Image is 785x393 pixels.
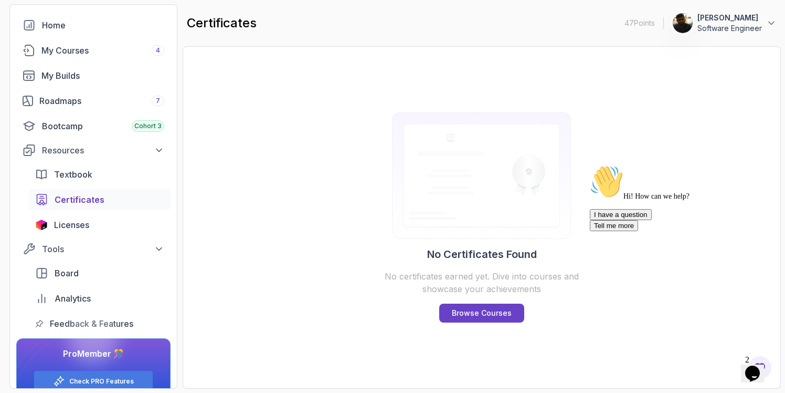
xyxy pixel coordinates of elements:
iframe: chat widget [741,351,775,382]
a: textbook [29,164,171,185]
span: Hi! How can we help? [4,32,104,39]
button: Resources [16,141,171,160]
a: bootcamp [16,116,171,137]
a: feedback [29,313,171,334]
span: Textbook [54,168,92,181]
div: 👋Hi! How can we help?I have a questionTell me more [4,4,193,70]
span: 4 [156,46,160,55]
button: Check PRO Features [34,370,153,392]
h2: certificates [187,15,257,32]
button: user profile image[PERSON_NAME]Software Engineer [672,13,777,34]
div: Resources [42,144,164,157]
span: Certificates [55,193,104,206]
span: Board [55,267,79,280]
span: Cohort 3 [134,122,162,130]
p: Software Engineer [697,23,762,34]
div: Tools [42,243,164,255]
p: 47 Points [624,18,655,28]
a: roadmaps [16,90,171,111]
div: Home [42,19,164,32]
img: :wave: [4,4,38,38]
div: Bootcamp [42,120,164,132]
button: Tell me more [4,59,52,70]
p: No certificates earned yet. Dive into courses and showcase your achievements [381,270,582,295]
img: Certificates empty-state [381,112,582,239]
button: I have a question [4,48,66,59]
span: Feedback & Features [50,317,133,330]
img: jetbrains icon [35,220,48,230]
h2: No Certificates Found [427,247,537,262]
a: Check PRO Features [69,377,134,386]
p: [PERSON_NAME] [697,13,762,23]
div: My Builds [41,69,164,82]
a: builds [16,65,171,86]
img: user profile image [673,13,693,33]
a: Browse Courses [439,304,524,323]
a: board [29,263,171,284]
button: Tools [16,240,171,258]
p: Browse Courses [452,308,512,318]
a: analytics [29,288,171,309]
a: home [16,15,171,36]
div: My Courses [41,44,164,57]
div: Roadmaps [39,95,164,107]
iframe: chat widget [586,161,775,346]
span: Licenses [54,219,89,231]
a: licenses [29,214,171,235]
a: courses [16,40,171,61]
span: 7 [156,97,160,105]
span: Analytics [55,292,91,305]
a: certificates [29,189,171,210]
